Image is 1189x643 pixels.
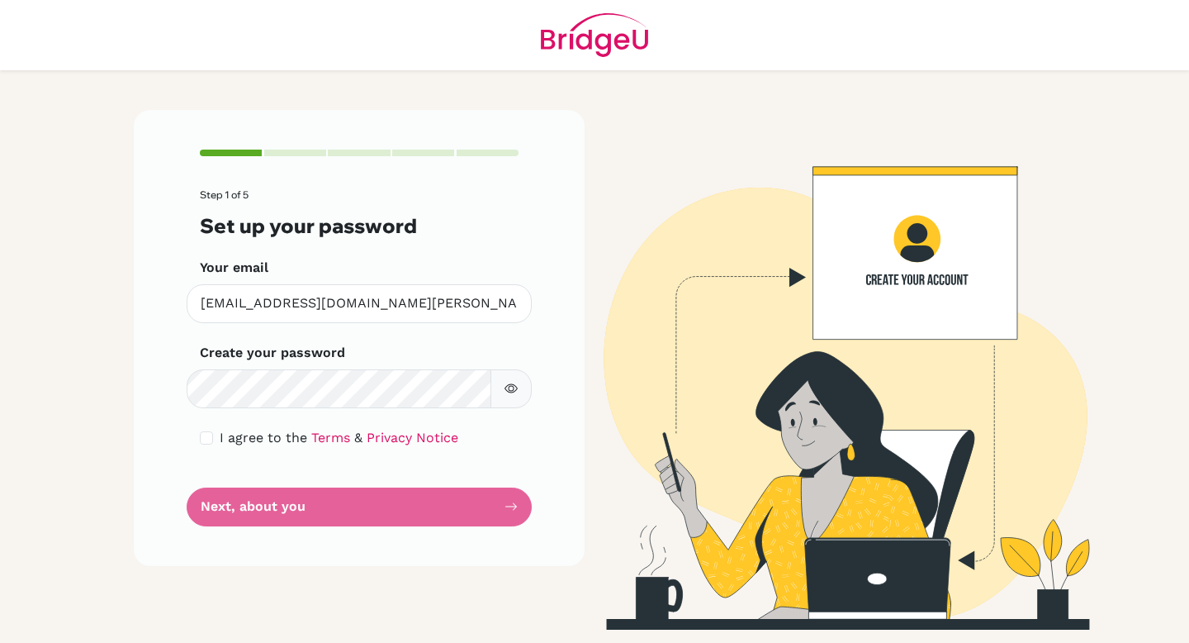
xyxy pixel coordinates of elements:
[220,430,307,445] span: I agree to the
[200,258,268,278] label: Your email
[367,430,458,445] a: Privacy Notice
[311,430,350,445] a: Terms
[187,284,532,323] input: Insert your email*
[200,343,345,363] label: Create your password
[354,430,362,445] span: &
[200,214,519,238] h3: Set up your password
[200,188,249,201] span: Step 1 of 5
